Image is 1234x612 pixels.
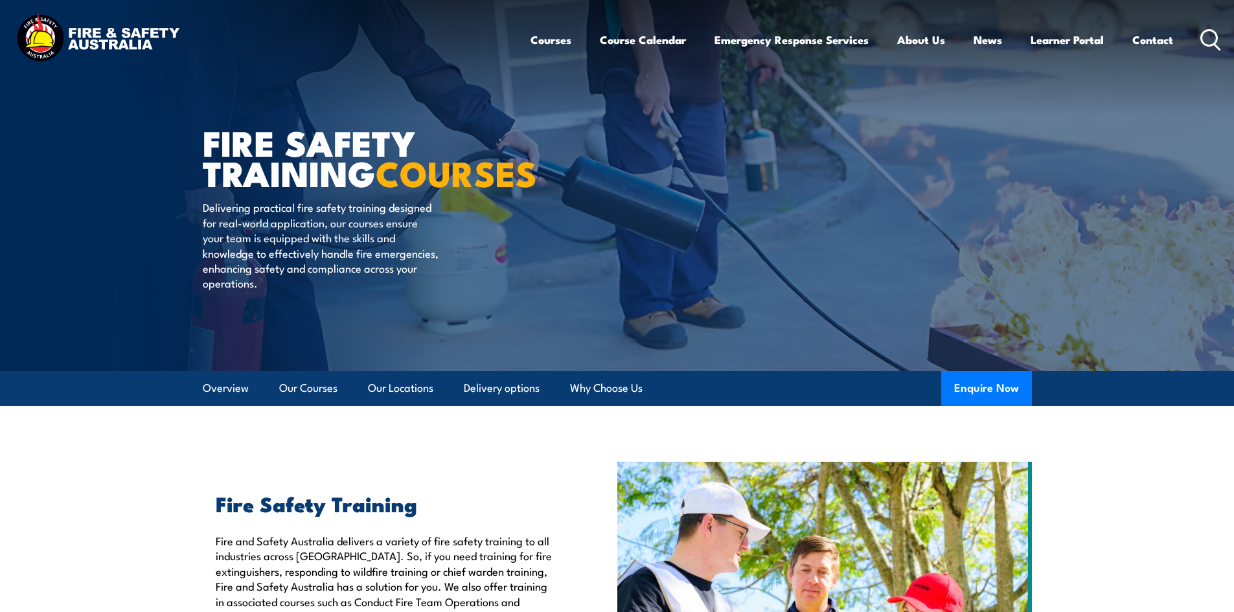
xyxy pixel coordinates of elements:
button: Enquire Now [941,371,1032,406]
a: Contact [1132,23,1173,57]
a: About Us [897,23,945,57]
a: Course Calendar [600,23,686,57]
p: Delivering practical fire safety training designed for real-world application, our courses ensure... [203,199,439,290]
a: Learner Portal [1031,23,1104,57]
h1: FIRE SAFETY TRAINING [203,127,523,187]
a: Our Locations [368,371,433,405]
a: News [974,23,1002,57]
a: Why Choose Us [570,371,643,405]
a: Emergency Response Services [714,23,869,57]
a: Delivery options [464,371,540,405]
a: Overview [203,371,249,405]
a: Our Courses [279,371,337,405]
a: Courses [531,23,571,57]
strong: COURSES [376,145,537,199]
h2: Fire Safety Training [216,494,558,512]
